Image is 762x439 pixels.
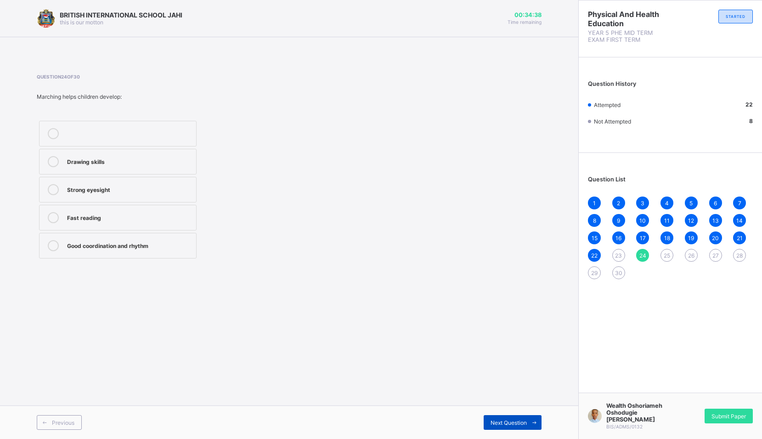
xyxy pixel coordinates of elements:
[37,93,307,100] div: Marching helps children develop:
[594,118,631,125] span: Not Attempted
[688,252,694,259] span: 26
[588,29,671,43] span: YEAR 5 PHE MID TERM EXAM FIRST TERM
[615,270,622,276] span: 30
[639,217,646,224] span: 10
[593,217,596,224] span: 8
[749,118,753,124] b: 8
[588,10,671,28] span: Physical And Health Education
[745,101,753,108] b: 22
[615,235,621,242] span: 16
[592,235,598,242] span: 15
[591,252,598,259] span: 22
[736,217,743,224] span: 14
[67,240,192,249] div: Good coordination and rhythm
[736,252,743,259] span: 28
[588,176,626,183] span: Question List
[641,200,644,207] span: 3
[67,184,192,193] div: Strong eyesight
[726,14,745,19] span: STARTED
[60,19,103,26] span: this is our motton
[664,252,670,259] span: 25
[712,252,719,259] span: 27
[591,270,598,276] span: 29
[52,419,74,426] span: Previous
[664,217,670,224] span: 11
[617,217,620,224] span: 9
[60,11,182,19] span: BRITISH INTERNATIONAL SCHOOL JAHI
[664,235,670,242] span: 18
[711,413,746,420] span: Submit Paper
[593,200,596,207] span: 1
[615,252,622,259] span: 23
[606,424,643,429] span: BIS/ADMS/0132
[588,80,636,87] span: Question History
[491,419,527,426] span: Next Question
[37,74,307,79] span: Question 24 of 30
[67,156,192,165] div: Drawing skills
[665,200,669,207] span: 4
[688,235,694,242] span: 19
[640,235,646,242] span: 17
[606,402,671,423] span: Wealth Oshoriameh Oshodugie [PERSON_NAME]
[508,11,542,18] span: 00:34:38
[712,235,719,242] span: 20
[689,200,693,207] span: 5
[67,212,192,221] div: Fast reading
[712,217,719,224] span: 13
[639,252,646,259] span: 24
[737,235,743,242] span: 21
[508,19,542,25] span: Time remaining
[688,217,694,224] span: 12
[617,200,620,207] span: 2
[714,200,717,207] span: 6
[738,200,741,207] span: 7
[594,101,621,108] span: Attempted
